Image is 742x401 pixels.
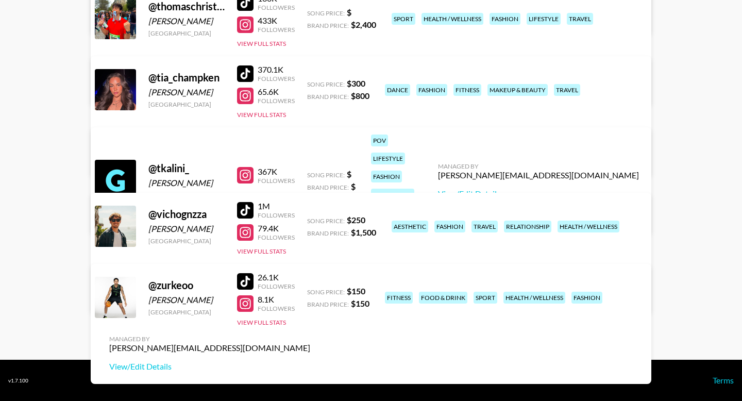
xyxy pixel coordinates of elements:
[438,162,639,170] div: Managed By
[438,170,639,180] div: [PERSON_NAME][EMAIL_ADDRESS][DOMAIN_NAME]
[307,9,345,17] span: Song Price:
[471,221,498,232] div: travel
[453,84,481,96] div: fitness
[258,26,295,34] div: Followers
[503,292,565,304] div: health / wellness
[148,279,225,292] div: @ zurkeoo
[258,177,295,185] div: Followers
[307,288,345,296] span: Song Price:
[351,298,369,308] strong: $ 150
[148,87,225,97] div: [PERSON_NAME]
[148,191,225,199] div: [GEOGRAPHIC_DATA]
[258,272,295,282] div: 26.1K
[258,201,295,211] div: 1M
[371,189,414,208] div: makeup & beauty
[347,286,365,296] strong: $ 150
[109,335,310,343] div: Managed By
[474,292,497,304] div: sport
[392,13,415,25] div: sport
[487,84,548,96] div: makeup & beauty
[148,29,225,37] div: [GEOGRAPHIC_DATA]
[237,40,286,47] button: View Full Stats
[434,221,465,232] div: fashion
[258,282,295,290] div: Followers
[258,211,295,219] div: Followers
[307,229,349,237] span: Brand Price:
[237,191,286,198] button: View Full Stats
[351,181,356,191] strong: $
[419,292,467,304] div: food & drink
[148,208,225,221] div: @ vichognzza
[307,22,349,29] span: Brand Price:
[258,294,295,305] div: 8.1K
[504,221,551,232] div: relationship
[148,178,225,188] div: [PERSON_NAME]
[438,189,639,199] a: View/Edit Details
[527,13,561,25] div: lifestyle
[558,221,619,232] div: health / wellness
[258,97,295,105] div: Followers
[258,233,295,241] div: Followers
[392,221,428,232] div: aesthetic
[347,215,365,225] strong: $ 250
[490,13,520,25] div: fashion
[258,15,295,26] div: 433K
[148,16,225,26] div: [PERSON_NAME]
[237,247,286,255] button: View Full Stats
[371,135,388,146] div: pov
[237,111,286,119] button: View Full Stats
[554,84,580,96] div: travel
[347,169,351,179] strong: $
[571,292,602,304] div: fashion
[109,343,310,353] div: [PERSON_NAME][EMAIL_ADDRESS][DOMAIN_NAME]
[307,93,349,101] span: Brand Price:
[258,75,295,82] div: Followers
[567,13,593,25] div: travel
[307,80,345,88] span: Song Price:
[421,13,483,25] div: health / wellness
[258,4,295,11] div: Followers
[258,64,295,75] div: 370.1K
[258,223,295,233] div: 79.4K
[237,319,286,326] button: View Full Stats
[148,308,225,316] div: [GEOGRAPHIC_DATA]
[258,305,295,312] div: Followers
[148,224,225,234] div: [PERSON_NAME]
[307,171,345,179] span: Song Price:
[258,87,295,97] div: 65.6K
[148,71,225,84] div: @ tia_champken
[713,375,734,385] a: Terms
[347,78,365,88] strong: $ 300
[351,20,376,29] strong: $ 2,400
[416,84,447,96] div: fashion
[148,237,225,245] div: [GEOGRAPHIC_DATA]
[347,7,351,17] strong: $
[385,292,413,304] div: fitness
[307,217,345,225] span: Song Price:
[351,227,376,237] strong: $ 1,500
[148,162,225,175] div: @ tkalini_
[385,84,410,96] div: dance
[307,183,349,191] span: Brand Price:
[148,295,225,305] div: [PERSON_NAME]
[351,91,369,101] strong: $ 800
[8,377,28,384] div: v 1.7.100
[307,300,349,308] span: Brand Price:
[148,101,225,108] div: [GEOGRAPHIC_DATA]
[258,166,295,177] div: 367K
[371,171,402,182] div: fashion
[371,153,405,164] div: lifestyle
[109,361,310,372] a: View/Edit Details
